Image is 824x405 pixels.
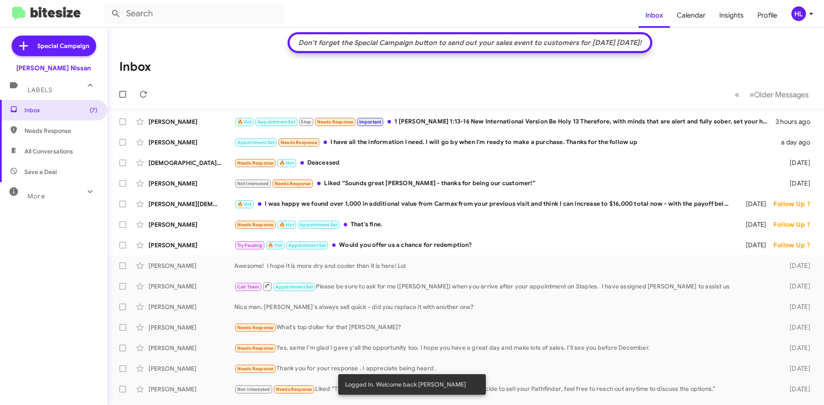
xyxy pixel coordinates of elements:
[670,3,712,28] a: Calendar
[776,282,817,291] div: [DATE]
[237,119,252,125] span: 🔥 Hot
[776,179,817,188] div: [DATE]
[148,159,234,167] div: [DEMOGRAPHIC_DATA][PERSON_NAME]
[234,199,735,209] div: I was happy we found over 1,000 in additional value from Carmax from your previous visit and thin...
[730,86,745,103] button: Previous
[237,181,269,186] span: Not Interested
[791,6,806,21] div: HL
[234,261,776,270] div: Awesome! I hope it is more dry and cooler than it is here! Lol
[234,343,776,353] div: Yes, same I'm glad I gave y'all the opportunity too. I hope you have a great day and make lots of...
[148,241,234,249] div: [PERSON_NAME]
[776,138,817,147] div: a day ago
[712,3,751,28] a: Insights
[148,220,234,229] div: [PERSON_NAME]
[776,385,817,393] div: [DATE]
[234,384,776,394] div: Liked “That's completely fine! If you change your mind or decide to sell your Pathfinder, feel fr...
[237,222,274,228] span: Needs Response
[301,119,311,125] span: Stop
[288,243,326,248] span: Appointment Set
[776,261,817,270] div: [DATE]
[237,284,260,290] span: Call Them
[257,119,295,125] span: Appointment Set
[279,222,294,228] span: 🔥 Hot
[12,36,96,56] a: Special Campaign
[119,60,151,74] h1: Inbox
[237,387,270,392] span: Not-Interested
[148,385,234,393] div: [PERSON_NAME]
[754,90,809,99] span: Older Messages
[784,6,815,21] button: HL
[148,303,234,311] div: [PERSON_NAME]
[776,364,817,373] div: [DATE]
[300,222,337,228] span: Appointment Set
[776,159,817,167] div: [DATE]
[744,86,814,103] button: Next
[24,126,97,135] span: Needs Response
[279,160,294,166] span: 🔥 Hot
[24,106,97,114] span: Inbox
[776,344,817,352] div: [DATE]
[268,243,282,248] span: 🔥 Hot
[276,284,313,290] span: Appointment Set
[639,3,670,28] a: Inbox
[776,117,817,126] div: 3 hours ago
[237,243,262,248] span: Try Pausing
[148,344,234,352] div: [PERSON_NAME]
[751,3,784,28] a: Profile
[735,89,739,100] span: «
[237,140,275,145] span: Appointment Set
[749,89,754,100] span: »
[148,364,234,373] div: [PERSON_NAME]
[735,200,773,208] div: [DATE]
[773,241,817,249] div: Follow Up ?
[27,192,45,200] span: More
[148,117,234,126] div: [PERSON_NAME]
[776,323,817,332] div: [DATE]
[237,345,274,351] span: Needs Response
[237,201,252,207] span: 🔥 Hot
[234,117,776,127] div: 1 [PERSON_NAME] 1:13-16 New International Version Be Holy 13 Therefore, with minds that are alert...
[234,323,776,333] div: What's top dollar for that [PERSON_NAME]?
[37,42,89,50] span: Special Campaign
[148,179,234,188] div: [PERSON_NAME]
[234,220,735,230] div: That's fine.
[730,86,814,103] nav: Page navigation example
[16,64,91,72] div: [PERSON_NAME] Nissan
[234,303,776,311] div: Nice man, [PERSON_NAME]'s always sell quick - did you replace it with another one?
[24,147,73,156] span: All Conversations
[776,303,817,311] div: [DATE]
[148,138,234,147] div: [PERSON_NAME]
[359,119,382,125] span: Important
[104,3,284,24] input: Search
[276,387,312,392] span: Needs Response
[148,261,234,270] div: [PERSON_NAME]
[773,220,817,229] div: Follow Up ?
[234,138,776,147] div: I have all the information I need. I will go by when I'm ready to make a purchase. Thanks for the...
[27,86,52,94] span: Labels
[234,240,735,250] div: Would you offer us a chance for redemption?
[234,179,776,189] div: Liked “Sounds great [PERSON_NAME] - thanks for being our customer!”
[281,140,317,145] span: Needs Response
[234,364,776,374] div: Thank you for your response . I appreciate being heard .
[24,168,57,176] span: Save a Deal
[148,323,234,332] div: [PERSON_NAME]
[237,325,274,330] span: Needs Response
[345,380,466,389] span: Logged In. Welcome back [PERSON_NAME]
[90,106,97,114] span: (7)
[735,241,773,249] div: [DATE]
[148,282,234,291] div: [PERSON_NAME]
[773,200,817,208] div: Follow Up ?
[317,119,354,125] span: Needs Response
[234,158,776,168] div: Deaceased
[237,366,274,372] span: Needs Response
[237,160,274,166] span: Needs Response
[735,220,773,229] div: [DATE]
[275,181,311,186] span: Needs Response
[234,281,776,292] div: Please be sure to ask for me ([PERSON_NAME]) when you arrive after your appointment on Staples. I...
[294,39,646,47] div: Don't forget the Special Campaign button to send out your sales event to customers for [DATE] [DA...
[148,200,234,208] div: [PERSON_NAME][DEMOGRAPHIC_DATA]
